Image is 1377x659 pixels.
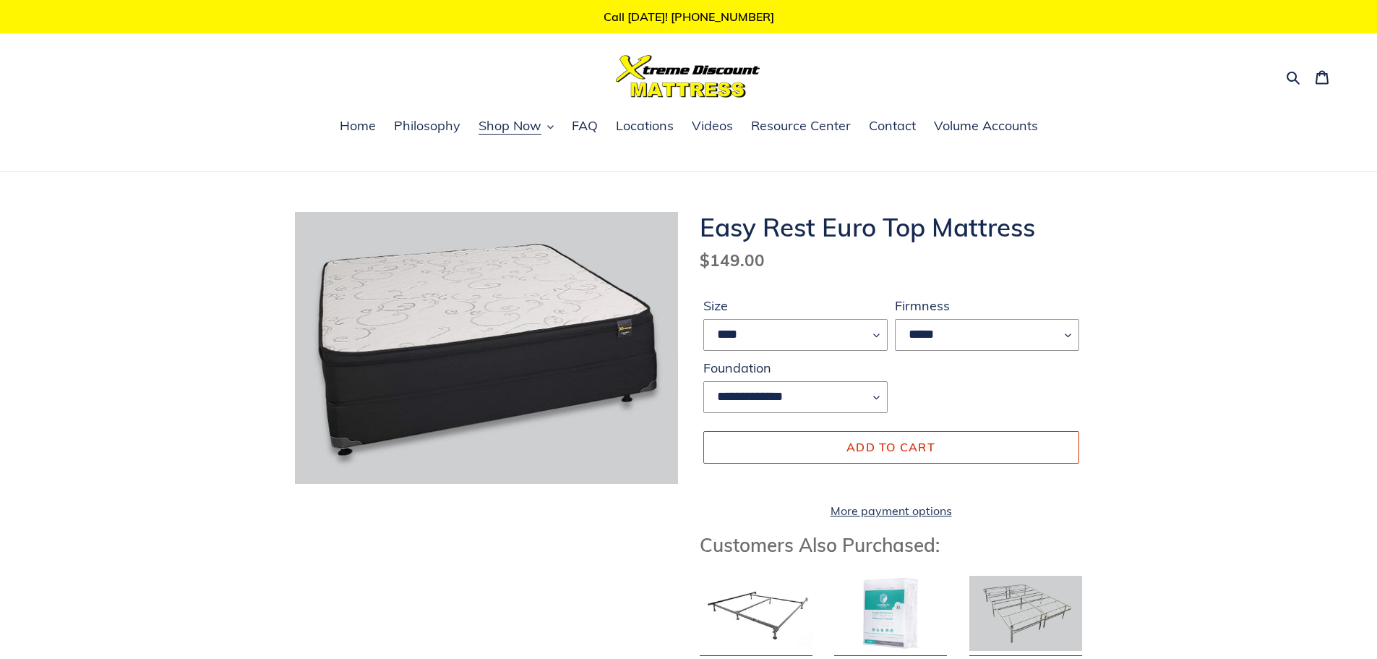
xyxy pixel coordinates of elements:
span: Locations [616,117,674,135]
img: Easy Rest Euro Top Mattress [295,212,678,484]
button: Shop Now [471,116,561,137]
span: Resource Center [751,117,851,135]
label: Foundation [703,358,888,378]
span: Add to cart [846,440,935,454]
img: Adjustable Base [969,576,1082,651]
span: Philosophy [394,117,460,135]
h3: Customers Also Purchased: [700,534,1083,556]
span: $149.00 [700,250,765,271]
img: Mattress Protector [834,576,947,651]
span: Volume Accounts [934,117,1038,135]
img: Bed Frame [700,576,812,651]
a: Home [333,116,383,137]
span: FAQ [572,117,598,135]
span: Home [340,117,376,135]
h1: Easy Rest Euro Top Mattress [700,212,1083,242]
a: Locations [609,116,681,137]
button: Add to cart [703,431,1079,463]
a: Volume Accounts [927,116,1045,137]
img: Xtreme Discount Mattress [616,55,760,98]
label: Size [703,296,888,315]
span: Contact [869,117,916,135]
a: Videos [685,116,740,137]
label: Firmness [895,296,1079,315]
a: More payment options [703,502,1079,519]
a: Resource Center [744,116,858,137]
span: Videos [692,117,733,135]
a: FAQ [565,116,605,137]
span: Shop Now [479,117,541,135]
a: Contact [862,116,923,137]
a: Philosophy [387,116,468,137]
